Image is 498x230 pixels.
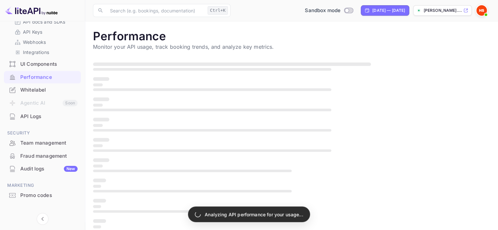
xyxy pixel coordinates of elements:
[20,113,78,120] div: API Logs
[20,152,78,160] div: Fraud management
[305,7,341,14] span: Sandbox mode
[4,137,81,149] a: Team management
[20,86,78,94] div: Whitelabel
[4,130,81,137] span: Security
[23,49,49,56] p: Integrations
[12,47,78,57] div: Integrations
[20,74,78,81] div: Performance
[37,213,48,225] button: Collapse navigation
[4,110,81,122] a: API Logs
[4,189,81,202] div: Promo codes
[20,139,78,147] div: Team management
[4,84,81,96] a: Whitelabel
[4,150,81,163] div: Fraud management
[4,71,81,84] div: Performance
[12,37,78,47] div: Webhooks
[423,8,462,13] p: [PERSON_NAME]....
[14,18,76,25] a: API docs and SDKs
[14,28,76,35] a: API Keys
[4,110,81,123] div: API Logs
[20,192,78,199] div: Promo codes
[20,165,78,173] div: Audit logs
[5,5,58,16] img: LiteAPI logo
[4,150,81,162] a: Fraud management
[205,211,303,218] p: Analyzing API performance for your usage...
[4,163,81,175] a: Audit logsNew
[4,71,81,83] a: Performance
[93,29,490,43] h1: Performance
[372,8,405,13] div: [DATE] — [DATE]
[20,61,78,68] div: UI Components
[302,7,356,14] div: Switch to Production mode
[12,17,78,27] div: API docs and SDKs
[4,189,81,201] a: Promo codes
[64,166,78,172] div: New
[4,58,81,71] div: UI Components
[23,39,46,45] p: Webhooks
[208,6,228,15] div: Ctrl+K
[476,5,487,16] img: Harel Ben simon
[23,28,42,35] p: API Keys
[93,43,490,51] p: Monitor your API usage, track booking trends, and analyze key metrics.
[23,18,65,25] p: API docs and SDKs
[4,137,81,150] div: Team management
[12,27,78,37] div: API Keys
[106,4,205,17] input: Search (e.g. bookings, documentation)
[4,58,81,70] a: UI Components
[14,49,76,56] a: Integrations
[4,182,81,189] span: Marketing
[4,84,81,97] div: Whitelabel
[14,39,76,45] a: Webhooks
